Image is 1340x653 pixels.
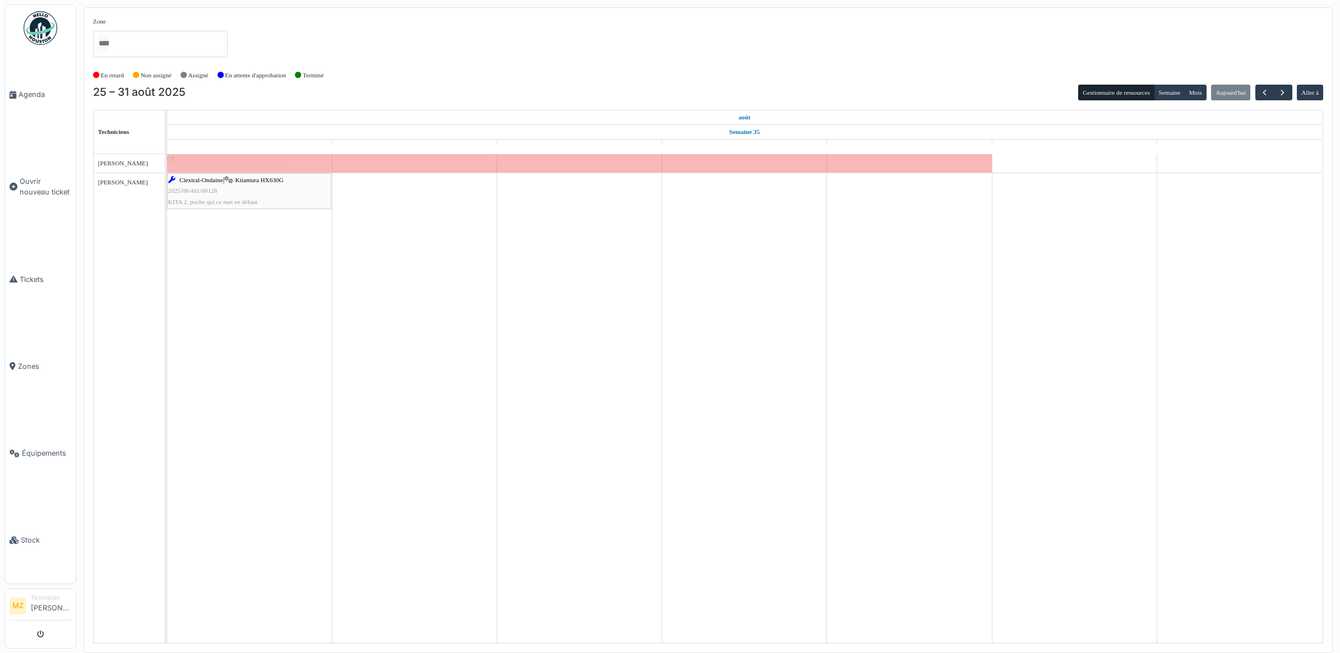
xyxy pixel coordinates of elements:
[5,51,76,138] a: Agenda
[179,177,223,183] span: Clextral-Ondaine
[1211,85,1250,100] button: Aujourd'hui
[10,598,26,614] li: MZ
[727,125,763,139] a: Semaine 35
[5,410,76,497] a: Équipements
[141,71,172,80] label: Non assigné
[567,140,592,154] a: 27 août 2025
[20,274,71,285] span: Tickets
[188,71,209,80] label: Assigné
[401,140,428,154] a: 26 août 2025
[98,179,148,186] span: [PERSON_NAME]
[1273,85,1292,101] button: Suivant
[168,187,218,194] span: 2025/08/461/00128
[93,17,106,26] label: Zone
[1255,85,1274,101] button: Précédent
[225,71,286,80] label: En attente d'approbation
[24,11,57,45] img: Badge_color-CXgf-gQk.svg
[18,361,71,372] span: Zones
[20,176,71,197] span: Ouvrir nouveau ticket
[168,198,257,205] span: KITA 2, poche qui ce met en défaut
[98,128,130,135] span: Techniciens
[1061,140,1087,154] a: 30 août 2025
[736,110,753,124] a: 25 août 2025
[10,594,71,620] a: MZ Technicien[PERSON_NAME]
[1184,85,1207,100] button: Mois
[235,177,283,183] span: Kitamura HX630G
[733,140,756,154] a: 28 août 2025
[5,236,76,323] a: Tickets
[5,138,76,235] a: Ouvrir nouveau ticket
[1297,85,1323,100] button: Aller à
[93,86,186,99] h2: 25 – 31 août 2025
[31,594,71,602] div: Technicien
[897,140,922,154] a: 29 août 2025
[31,594,71,618] li: [PERSON_NAME]
[1227,140,1252,154] a: 31 août 2025
[22,448,71,459] span: Équipements
[98,160,148,166] span: [PERSON_NAME]
[19,89,71,100] span: Agenda
[1078,85,1154,100] button: Gestionnaire de ressources
[1154,85,1185,100] button: Semaine
[167,155,175,162] span: CP
[238,140,261,154] a: 25 août 2025
[168,175,330,207] div: |
[101,71,124,80] label: En retard
[21,535,71,545] span: Stock
[5,323,76,410] a: Zones
[5,497,76,583] a: Stock
[303,71,324,80] label: Terminé
[98,35,109,52] input: Tous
